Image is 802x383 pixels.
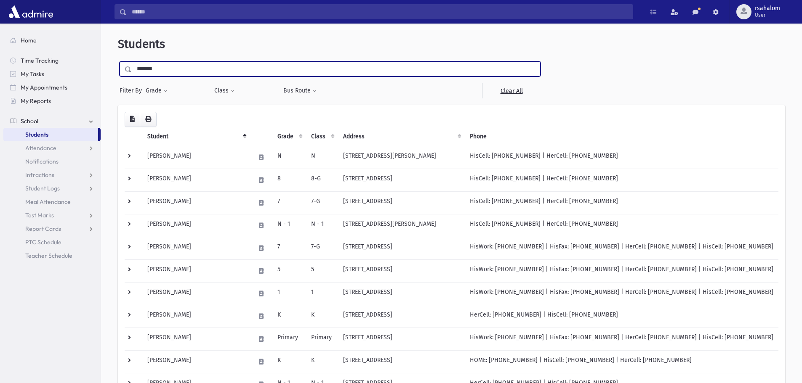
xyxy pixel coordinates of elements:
td: [STREET_ADDRESS] [338,282,465,305]
td: 1 [272,282,306,305]
td: K [272,350,306,373]
td: [STREET_ADDRESS] [338,305,465,328]
span: User [755,12,780,18]
td: 5 [306,259,338,282]
a: Student Logs [3,182,101,195]
a: Time Tracking [3,54,101,67]
td: [PERSON_NAME] [142,259,250,282]
span: Report Cards [25,225,61,232]
td: 7 [272,237,306,259]
span: rsahalom [755,5,780,12]
td: [PERSON_NAME] [142,191,250,214]
span: School [21,117,38,125]
button: Class [214,83,235,98]
td: 7 [272,191,306,214]
span: Students [25,131,48,138]
td: HisCell: [PHONE_NUMBER] | HerCell: [PHONE_NUMBER] [465,191,778,214]
td: [STREET_ADDRESS][PERSON_NAME] [338,146,465,169]
th: Grade: activate to sort column ascending [272,127,306,146]
th: Student: activate to sort column descending [142,127,250,146]
td: N [306,146,338,169]
td: [PERSON_NAME] [142,282,250,305]
a: Meal Attendance [3,195,101,209]
img: AdmirePro [7,3,55,20]
span: Infractions [25,171,54,179]
th: Address: activate to sort column ascending [338,127,465,146]
td: HisCell: [PHONE_NUMBER] | HerCell: [PHONE_NUMBER] [465,169,778,191]
td: N - 1 [272,214,306,237]
td: [STREET_ADDRESS][PERSON_NAME] [338,214,465,237]
span: PTC Schedule [25,238,61,246]
td: [STREET_ADDRESS] [338,169,465,191]
td: HOME: [PHONE_NUMBER] | HisCell: [PHONE_NUMBER] | HerCell: [PHONE_NUMBER] [465,350,778,373]
input: Search [127,4,633,19]
td: K [306,305,338,328]
a: My Appointments [3,81,101,94]
a: My Tasks [3,67,101,81]
span: Meal Attendance [25,198,71,206]
span: Students [118,37,165,51]
a: Notifications [3,155,101,168]
span: My Reports [21,97,51,105]
td: K [272,305,306,328]
td: N - 1 [306,214,338,237]
span: My Tasks [21,70,44,78]
a: Attendance [3,141,101,155]
span: My Appointments [21,84,67,91]
td: HisCell: [PHONE_NUMBER] | HerCell: [PHONE_NUMBER] [465,146,778,169]
span: Filter By [120,86,145,95]
td: [STREET_ADDRESS] [338,350,465,373]
td: HisWork: [PHONE_NUMBER] | HisFax: [PHONE_NUMBER] | HerCell: [PHONE_NUMBER] | HisCell: [PHONE_NUMBER] [465,259,778,282]
td: [PERSON_NAME] [142,214,250,237]
a: School [3,114,101,128]
a: Students [3,128,98,141]
button: Bus Route [283,83,317,98]
td: [PERSON_NAME] [142,237,250,259]
td: HisWork: [PHONE_NUMBER] | HisFax: [PHONE_NUMBER] | HerCell: [PHONE_NUMBER] | HisCell: [PHONE_NUMBER] [465,328,778,350]
a: Teacher Schedule [3,249,101,262]
span: Student Logs [25,185,60,192]
button: Print [140,112,157,127]
td: [STREET_ADDRESS] [338,259,465,282]
td: [PERSON_NAME] [142,146,250,169]
td: HisWork: [PHONE_NUMBER] | HisFax: [PHONE_NUMBER] | HerCell: [PHONE_NUMBER] | HisCell: [PHONE_NUMBER] [465,282,778,305]
td: HerCell: [PHONE_NUMBER] | HisCell: [PHONE_NUMBER] [465,305,778,328]
td: N [272,146,306,169]
td: K [306,350,338,373]
td: 1 [306,282,338,305]
td: HisCell: [PHONE_NUMBER] | HerCell: [PHONE_NUMBER] [465,214,778,237]
td: [STREET_ADDRESS] [338,328,465,350]
td: [STREET_ADDRESS] [338,191,465,214]
td: [PERSON_NAME] [142,305,250,328]
td: 5 [272,259,306,282]
th: Phone [465,127,778,146]
a: Clear All [482,83,541,98]
button: CSV [125,112,140,127]
td: [PERSON_NAME] [142,328,250,350]
td: 7-G [306,191,338,214]
td: 8-G [306,169,338,191]
a: Test Marks [3,209,101,222]
span: Test Marks [25,211,54,219]
td: 7-G [306,237,338,259]
span: Notifications [25,158,59,165]
a: PTC Schedule [3,235,101,249]
span: Time Tracking [21,57,59,64]
td: Primary [306,328,338,350]
td: HisWork: [PHONE_NUMBER] | HisFax: [PHONE_NUMBER] | HerCell: [PHONE_NUMBER] | HisCell: [PHONE_NUMBER] [465,237,778,259]
a: My Reports [3,94,101,108]
a: Report Cards [3,222,101,235]
td: [PERSON_NAME] [142,350,250,373]
td: [STREET_ADDRESS] [338,237,465,259]
td: 8 [272,169,306,191]
a: Infractions [3,168,101,182]
th: Class: activate to sort column ascending [306,127,338,146]
a: Home [3,34,101,47]
span: Home [21,37,37,44]
td: Primary [272,328,306,350]
td: [PERSON_NAME] [142,169,250,191]
button: Grade [145,83,168,98]
span: Attendance [25,144,56,152]
span: Teacher Schedule [25,252,72,259]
